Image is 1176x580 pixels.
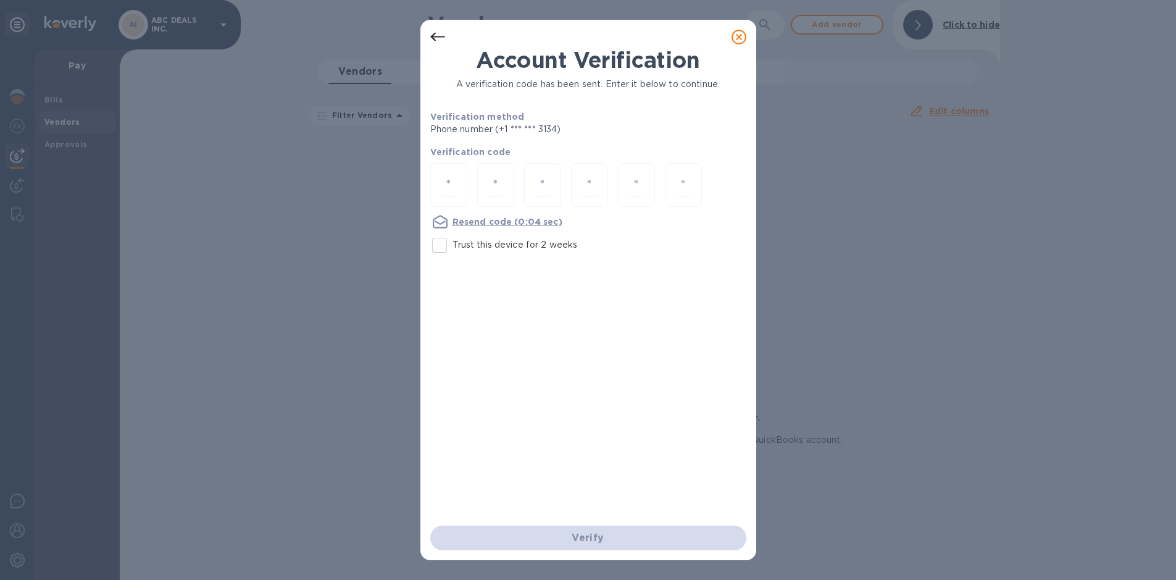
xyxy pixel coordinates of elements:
p: Trust this device for 2 weeks [452,238,578,251]
p: Verification code [430,146,746,158]
b: Verification method [430,112,525,122]
p: A verification code has been sent. Enter it below to continue. [430,78,746,91]
p: Phone number (+1 *** *** 3134) [430,123,656,136]
u: Resend code (0:04 sec) [452,217,562,227]
h1: Account Verification [430,47,746,73]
